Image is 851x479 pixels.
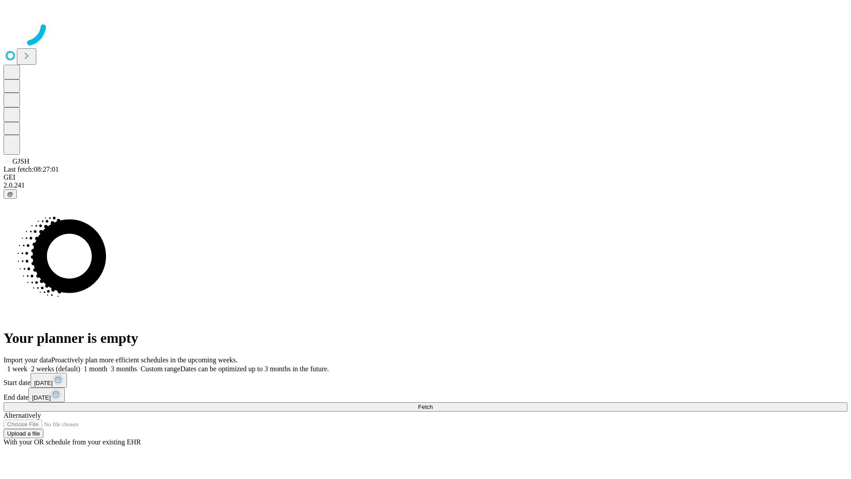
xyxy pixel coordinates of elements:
[7,191,13,197] span: @
[31,373,67,388] button: [DATE]
[4,330,847,346] h1: Your planner is empty
[180,365,329,373] span: Dates can be optimized up to 3 months in the future.
[4,438,141,446] span: With your OR schedule from your existing EHR
[111,365,137,373] span: 3 months
[31,365,80,373] span: 2 weeks (default)
[32,394,51,401] span: [DATE]
[418,404,433,410] span: Fetch
[84,365,107,373] span: 1 month
[4,189,17,199] button: @
[4,373,847,388] div: Start date
[4,412,41,419] span: Alternatively
[4,388,847,402] div: End date
[51,356,238,364] span: Proactively plan more efficient schedules in the upcoming weeks.
[28,388,65,402] button: [DATE]
[141,365,180,373] span: Custom range
[12,157,29,165] span: GJSH
[4,165,59,173] span: Last fetch: 08:27:01
[4,429,43,438] button: Upload a file
[4,173,847,181] div: GEI
[4,356,51,364] span: Import your data
[34,380,53,386] span: [DATE]
[7,365,27,373] span: 1 week
[4,181,847,189] div: 2.0.241
[4,402,847,412] button: Fetch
